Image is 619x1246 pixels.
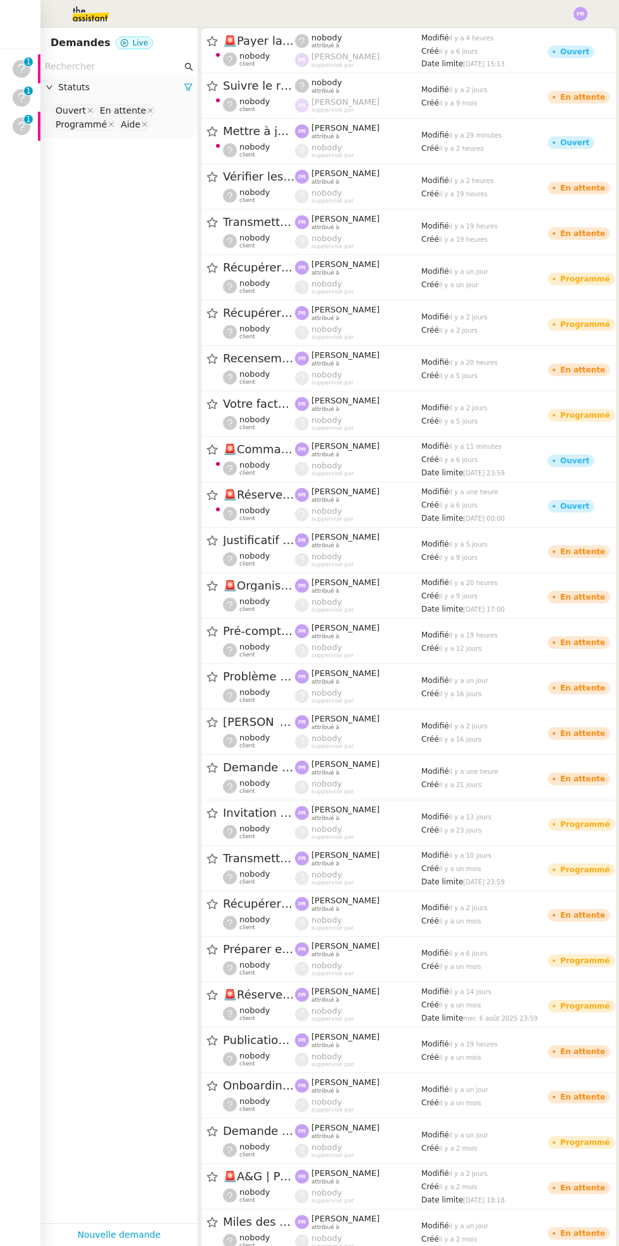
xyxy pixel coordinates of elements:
[311,779,342,788] span: nobody
[311,360,339,367] span: attribué à
[223,489,295,501] span: Réserver hôtel pour 4 personnes
[421,371,439,380] span: Créé
[52,104,95,117] nz-select-item: Ouvert
[239,642,270,651] span: nobody
[311,123,380,133] span: [PERSON_NAME]
[311,305,380,314] span: [PERSON_NAME]
[239,561,255,567] span: client
[439,554,478,561] span: il y a 9 jours
[239,424,255,431] span: client
[295,352,309,365] img: svg
[311,97,380,107] span: [PERSON_NAME]
[449,314,488,321] span: il y a 2 jours
[239,506,270,515] span: nobody
[311,578,380,587] span: [PERSON_NAME]
[100,105,146,116] div: En attente
[117,118,150,131] nz-select-item: Aide
[311,470,354,477] span: suppervisé par
[295,761,309,774] img: svg
[421,631,449,639] span: Modifié
[295,487,421,503] app-user-label: attribué à
[439,736,482,743] span: il y a 16 jours
[421,540,449,549] span: Modifié
[223,642,295,658] app-user-detailed-label: client
[24,115,33,124] nz-badge-sup: 1
[311,542,339,549] span: attribué à
[421,358,449,367] span: Modifié
[311,724,339,731] span: attribué à
[449,489,498,495] span: il y a une heure
[295,688,421,704] app-user-label: suppervisé par
[311,78,342,87] span: nobody
[24,57,33,66] nz-badge-sup: 1
[311,370,342,379] span: nobody
[239,97,270,106] span: nobody
[223,217,295,228] span: Transmettre la facture du véhicule
[239,742,255,749] span: client
[449,723,488,730] span: il y a 2 jours
[239,596,270,606] span: nobody
[239,151,255,158] span: client
[239,733,270,742] span: nobody
[421,312,449,321] span: Modifié
[295,53,309,67] img: svg
[311,169,380,178] span: [PERSON_NAME]
[311,133,339,140] span: attribué à
[295,715,309,729] img: svg
[560,412,610,419] div: Programmé
[26,86,31,98] p: 1
[239,278,270,288] span: nobody
[295,350,421,367] app-user-label: attribué à
[223,34,237,47] span: 🚨
[421,33,449,42] span: Modifié
[560,730,605,737] div: En attente
[295,33,421,49] app-user-label: attribué à
[295,623,421,639] app-user-label: attribué à
[421,644,439,653] span: Créé
[223,142,295,158] app-user-detailed-label: client
[449,405,488,412] span: il y a 2 jours
[295,215,309,229] img: svg
[560,230,605,237] div: En attente
[311,733,342,743] span: nobody
[223,626,295,637] span: Pré-comptabilité - juillet / aout 2025
[311,350,380,360] span: [PERSON_NAME]
[223,80,295,92] span: Suivre le renouvellement produit Trimble
[439,48,478,55] span: il y a 6 jours
[121,119,140,130] div: Aide
[311,759,380,769] span: [PERSON_NAME]
[449,541,488,548] span: il y a 5 jours
[295,579,309,593] img: svg
[311,425,354,432] span: suppervisé par
[239,606,255,613] span: client
[439,456,478,463] span: il y a 6 jours
[311,643,342,652] span: nobody
[449,443,502,450] span: il y a 11 minutes
[439,372,478,379] span: il y a 5 jours
[311,224,339,231] span: attribué à
[421,85,449,94] span: Modifié
[295,305,421,321] app-user-label: attribué à
[239,324,270,333] span: nobody
[97,104,155,117] nz-select-item: En attente
[239,470,255,477] span: client
[311,396,380,405] span: [PERSON_NAME]
[295,170,309,184] img: svg
[223,580,295,591] span: Organiser le buffet pour le pot de départ
[26,57,31,69] p: 1
[463,61,505,68] span: [DATE] 15:13
[311,506,342,516] span: nobody
[421,98,439,107] span: Créé
[223,778,295,795] app-user-detailed-label: client
[295,97,421,114] app-user-label: suppervisé par
[439,645,482,652] span: il y a 12 jours
[239,197,255,204] span: client
[463,470,505,477] span: [DATE] 23:59
[295,442,309,456] img: svg
[421,326,439,335] span: Créé
[421,222,449,230] span: Modifié
[311,334,354,341] span: suppervisé par
[421,235,439,244] span: Créé
[295,259,421,276] app-user-label: attribué à
[311,441,380,451] span: [PERSON_NAME]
